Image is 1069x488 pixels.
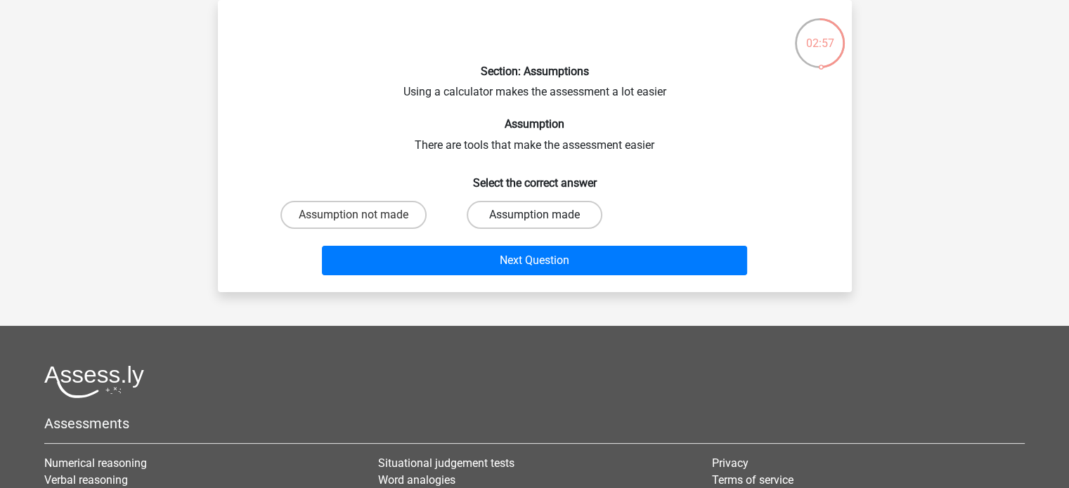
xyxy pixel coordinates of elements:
h6: Assumption [240,117,829,131]
img: Assessly logo [44,365,144,398]
a: Numerical reasoning [44,456,147,470]
button: Next Question [322,246,747,275]
div: 02:57 [793,17,846,52]
a: Word analogies [378,473,455,487]
a: Privacy [712,456,749,470]
label: Assumption not made [280,201,427,229]
h5: Assessments [44,415,1025,432]
h6: Select the correct answer [240,165,829,190]
div: Using a calculator makes the assessment a lot easier There are tools that make the assessment easier [223,11,846,281]
a: Verbal reasoning [44,473,128,487]
h6: Section: Assumptions [240,65,829,78]
a: Terms of service [712,473,793,487]
label: Assumption made [467,201,602,229]
a: Situational judgement tests [378,456,514,470]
